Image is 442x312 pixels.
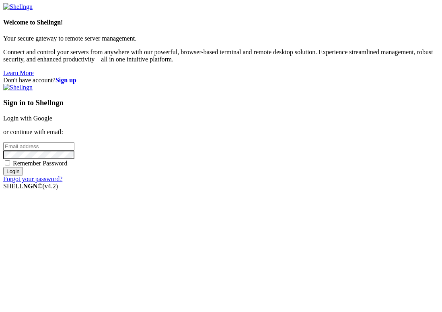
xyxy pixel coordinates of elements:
[3,98,439,107] h3: Sign in to Shellngn
[3,142,74,151] input: Email address
[3,77,439,84] div: Don't have account?
[3,167,23,175] input: Login
[3,49,439,63] p: Connect and control your servers from anywhere with our powerful, browser-based terminal and remo...
[5,160,10,165] input: Remember Password
[56,77,76,84] a: Sign up
[3,175,62,182] a: Forgot your password?
[3,183,58,190] span: SHELL ©
[13,160,68,167] span: Remember Password
[3,84,33,91] img: Shellngn
[3,69,34,76] a: Learn More
[23,183,38,190] b: NGN
[3,115,52,122] a: Login with Google
[3,35,439,42] p: Your secure gateway to remote server management.
[3,3,33,10] img: Shellngn
[3,19,439,26] h4: Welcome to Shellngn!
[43,183,58,190] span: 4.2.0
[3,128,439,136] p: or continue with email:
